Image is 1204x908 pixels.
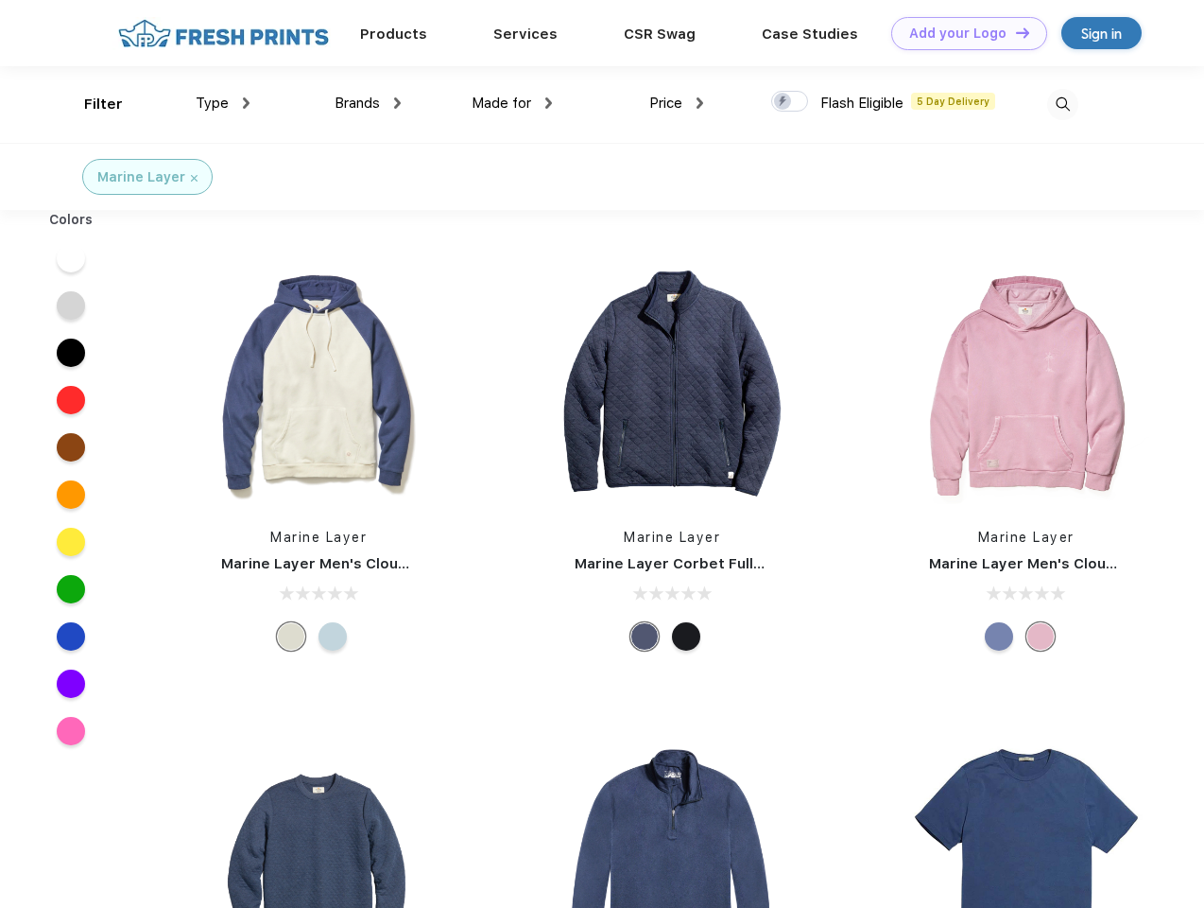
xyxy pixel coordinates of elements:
[84,94,123,115] div: Filter
[624,26,696,43] a: CSR Swag
[277,622,305,651] div: Navy/Cream
[1026,622,1055,651] div: Lilas
[35,210,108,230] div: Colors
[394,97,401,109] img: dropdown.png
[193,257,444,509] img: func=resize&h=266
[1047,89,1078,120] img: desktop_search.svg
[672,622,700,651] div: Black
[270,530,367,545] a: Marine Layer
[472,95,531,112] span: Made for
[630,622,659,651] div: Navy
[911,93,995,110] span: 5 Day Delivery
[196,95,229,112] span: Type
[360,26,427,43] a: Products
[191,175,198,182] img: filter_cancel.svg
[546,257,798,509] img: func=resize&h=266
[335,95,380,112] span: Brands
[221,555,529,572] a: Marine Layer Men's Cloud 9 Fleece Hoodie
[493,26,558,43] a: Services
[901,257,1152,509] img: func=resize&h=266
[1016,27,1029,38] img: DT
[112,17,335,50] img: fo%20logo%202.webp
[1061,17,1142,49] a: Sign in
[909,26,1006,42] div: Add your Logo
[318,622,347,651] div: Cool Ombre
[1081,23,1122,44] div: Sign in
[624,530,720,545] a: Marine Layer
[985,622,1013,651] div: Vintage Indigo
[243,97,249,109] img: dropdown.png
[545,97,552,109] img: dropdown.png
[97,167,185,187] div: Marine Layer
[697,97,703,109] img: dropdown.png
[820,95,903,112] span: Flash Eligible
[978,530,1075,545] a: Marine Layer
[649,95,682,112] span: Price
[575,555,836,572] a: Marine Layer Corbet Full-Zip Jacket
